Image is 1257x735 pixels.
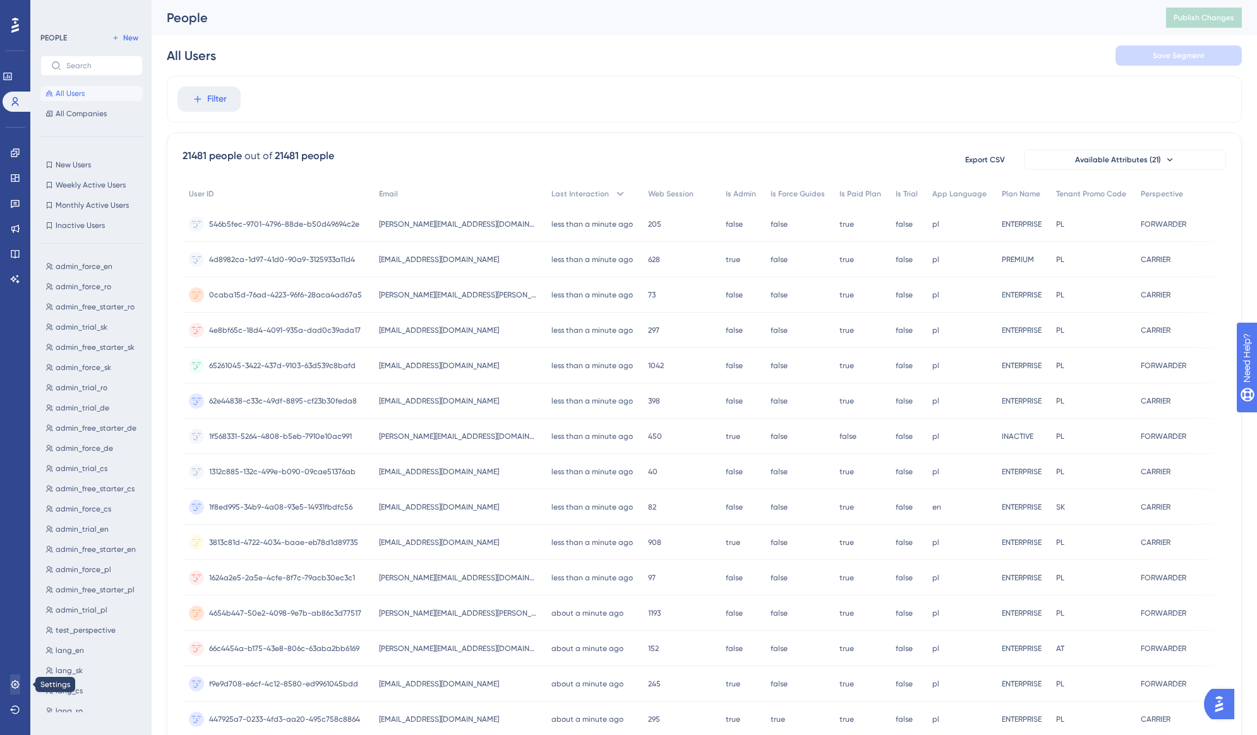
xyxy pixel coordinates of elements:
[209,431,352,441] span: 1f568331-5264-4808-b5eb-7910e10ac991
[648,573,656,583] span: 97
[56,423,136,433] span: admin_free_starter_de
[551,432,633,441] time: less than a minute ago
[56,544,136,554] span: admin_free_starter_en
[1002,714,1042,724] span: ENTERPRISE
[56,565,111,575] span: admin_force_pl
[726,467,743,477] span: false
[771,254,788,265] span: false
[932,714,939,724] span: pl
[209,467,356,477] span: 1312c885-132c-499e-b090-09cae51376ab
[40,663,150,678] button: lang_sk
[56,666,83,676] span: lang_sk
[1056,467,1064,477] span: PL
[56,180,126,190] span: Weekly Active Users
[896,679,913,689] span: false
[56,160,91,170] span: New Users
[551,644,623,653] time: about a minute ago
[1141,219,1186,229] span: FORWARDER
[551,538,633,547] time: less than a minute ago
[40,703,150,719] button: lang_ro
[896,254,913,265] span: false
[726,608,743,618] span: false
[379,502,499,512] span: [EMAIL_ADDRESS][DOMAIN_NAME]
[56,403,109,413] span: admin_trial_de
[183,148,242,164] div: 21481 people
[209,643,359,654] span: 66c4454a-b175-43e8-806c-63aba2bb6169
[1024,150,1226,170] button: Available Attributes (21)
[1002,189,1040,199] span: Plan Name
[1002,537,1042,547] span: ENTERPRISE
[1075,155,1161,165] span: Available Attributes (21)
[275,148,334,164] div: 21481 people
[1056,189,1126,199] span: Tenant Promo Code
[771,573,788,583] span: false
[648,643,659,654] span: 152
[726,189,756,199] span: Is Admin
[896,608,913,618] span: false
[56,342,135,352] span: admin_free_starter_sk
[107,30,143,45] button: New
[207,92,227,107] span: Filter
[40,400,150,415] button: admin_trial_de
[551,573,633,582] time: less than a minute ago
[56,504,111,514] span: admin_force_cs
[379,254,499,265] span: [EMAIL_ADDRESS][DOMAIN_NAME]
[40,602,150,618] button: admin_trial_pl
[40,522,150,537] button: admin_trial_en
[56,706,83,716] span: lang_ro
[648,189,694,199] span: Web Session
[726,502,743,512] span: false
[56,200,129,210] span: Monthly Active Users
[726,573,743,583] span: false
[56,282,111,292] span: admin_force_ro
[244,148,272,164] div: out of
[551,189,609,199] span: Last Interaction
[123,33,138,43] span: New
[932,361,939,371] span: pl
[209,325,361,335] span: 4e8bf65c-18d4-4091-935a-dad0c39ada17
[839,431,857,441] span: false
[56,302,135,312] span: admin_free_starter_ro
[839,467,854,477] span: true
[40,218,143,233] button: Inactive Users
[1056,679,1064,689] span: PL
[56,322,107,332] span: admin_trial_sk
[1141,290,1170,300] span: CARRIER
[932,254,939,265] span: pl
[40,177,143,193] button: Weekly Active Users
[379,325,499,335] span: [EMAIL_ADDRESS][DOMAIN_NAME]
[1002,608,1042,618] span: ENTERPRISE
[932,608,939,618] span: pl
[1141,467,1170,477] span: CARRIER
[896,219,913,229] span: false
[896,290,913,300] span: false
[1141,361,1186,371] span: FORWARDER
[56,443,113,453] span: admin_force_de
[56,220,105,230] span: Inactive Users
[1002,219,1042,229] span: ENTERPRISE
[379,396,499,406] span: [EMAIL_ADDRESS][DOMAIN_NAME]
[932,431,939,441] span: pl
[953,150,1016,170] button: Export CSV
[56,686,83,696] span: lang_cs
[896,714,913,724] span: false
[56,383,107,393] span: admin_trial_ro
[648,537,661,547] span: 908
[771,608,788,618] span: false
[1166,8,1242,28] button: Publish Changes
[40,421,150,436] button: admin_free_starter_de
[379,361,499,371] span: [EMAIL_ADDRESS][DOMAIN_NAME]
[40,340,150,355] button: admin_free_starter_sk
[896,361,913,371] span: false
[40,106,143,121] button: All Companies
[1056,254,1064,265] span: PL
[40,643,150,658] button: lang_en
[648,325,659,335] span: 297
[771,467,788,477] span: false
[40,683,150,698] button: lang_cs
[40,501,150,517] button: admin_force_cs
[379,290,537,300] span: [PERSON_NAME][EMAIL_ADDRESS][PERSON_NAME][DOMAIN_NAME]
[551,326,633,335] time: less than a minute ago
[551,503,633,511] time: less than a minute ago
